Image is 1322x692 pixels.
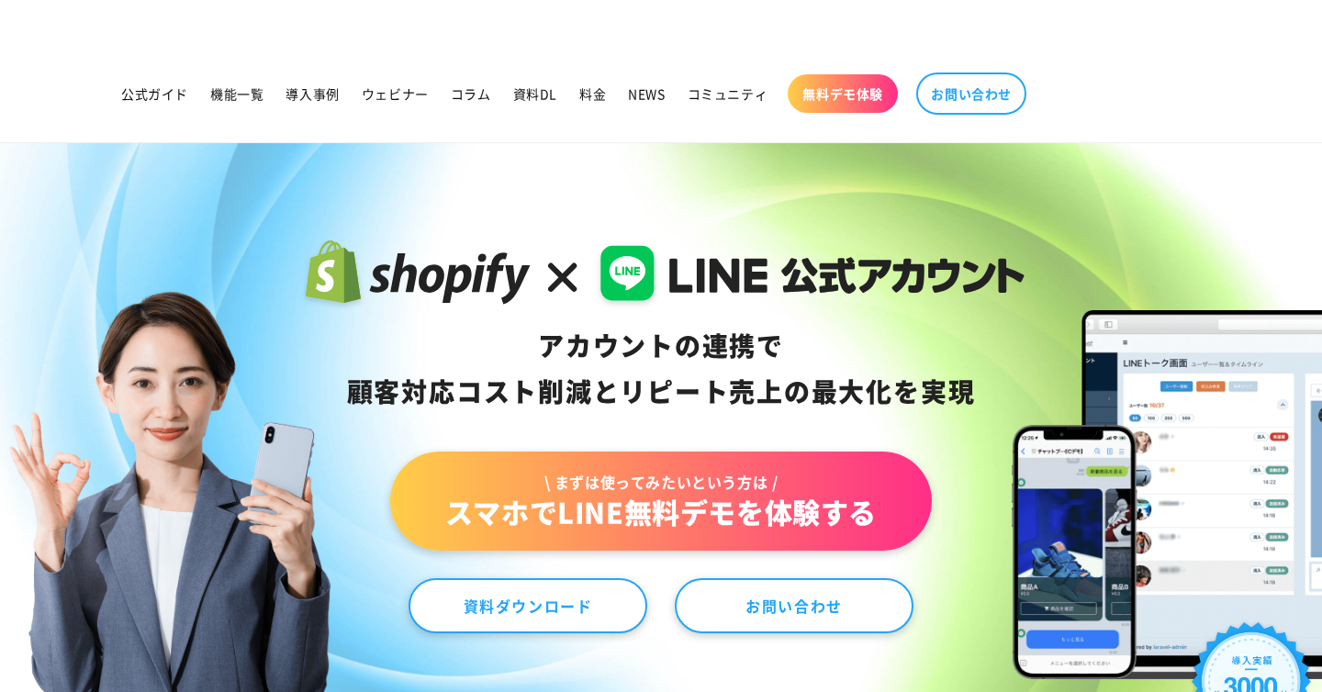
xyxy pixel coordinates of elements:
[451,85,491,102] span: コラム
[110,74,199,113] a: 公式ガイド
[617,74,676,113] a: NEWS
[513,85,557,102] span: 資料DL
[688,85,768,102] span: コミュニティ
[579,85,606,102] span: 料金
[286,85,339,102] span: 導入事例
[788,74,898,113] a: 無料デモ体験
[274,74,350,113] a: 導入事例
[121,85,188,102] span: 公式ガイド
[440,74,502,113] a: コラム
[568,74,617,113] a: 料金
[502,74,568,113] a: 資料DL
[409,578,647,633] a: 資料ダウンロード
[362,85,429,102] span: ウェビナー
[297,323,1025,415] div: アカウントの連携で 顧客対応コスト削減と リピート売上の 最大化を実現
[390,452,932,551] a: \ まずは使ってみたいという方は /スマホでLINE無料デモを体験する
[916,73,1026,115] a: お問い合わせ
[628,85,665,102] span: NEWS
[210,85,263,102] span: 機能一覧
[802,85,883,102] span: 無料デモ体験
[445,472,877,492] span: \ まずは使ってみたいという方は /
[931,85,1012,102] span: お問い合わせ
[677,74,779,113] a: コミュニティ
[199,74,274,113] a: 機能一覧
[351,74,440,113] a: ウェビナー
[675,578,913,633] a: お問い合わせ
